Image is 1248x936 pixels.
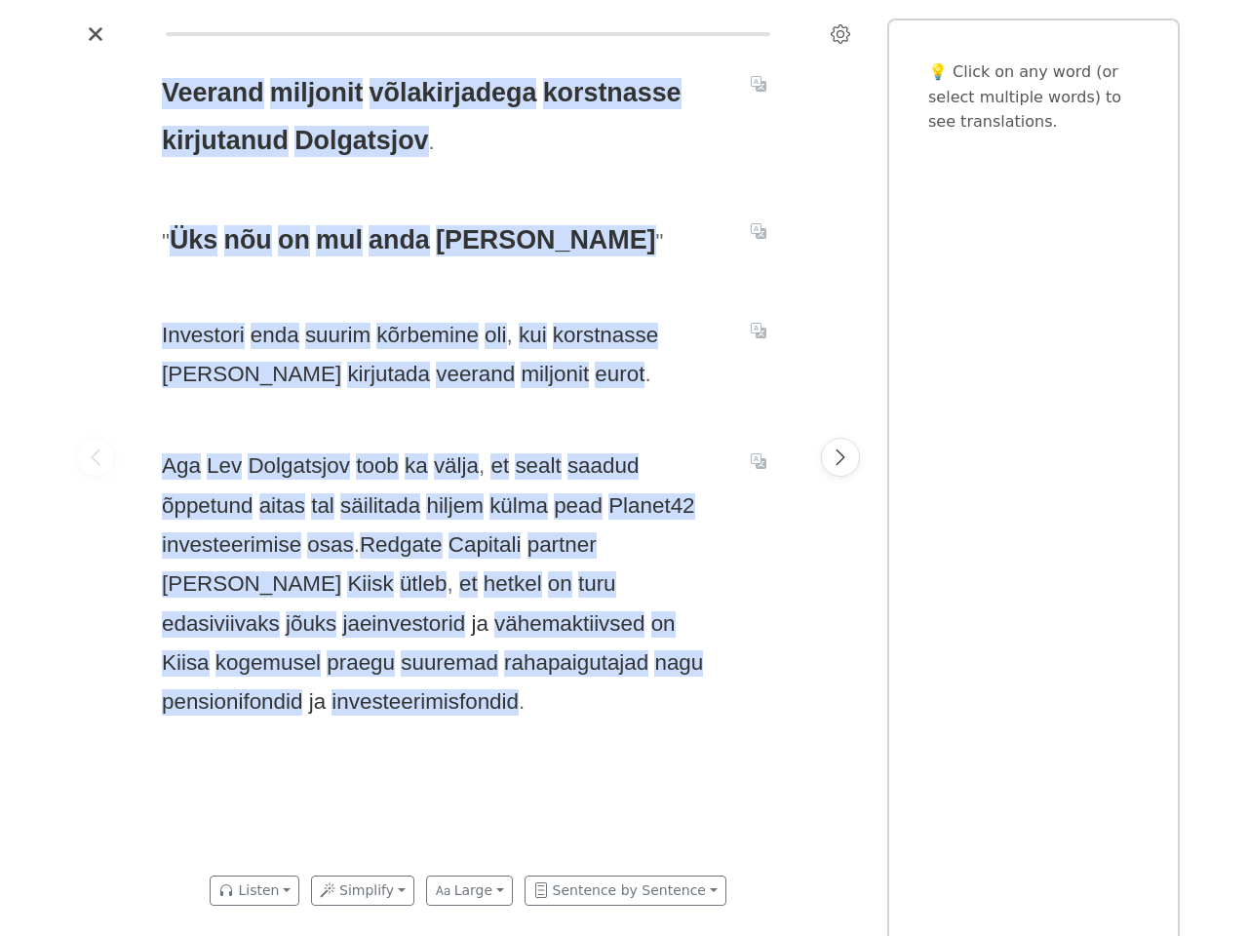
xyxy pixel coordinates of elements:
span: tal [311,493,334,520]
span: Kiisk [347,571,393,598]
span: . [354,532,360,557]
span: kogemusel [215,650,321,677]
button: Previous page [76,438,115,477]
span: anda [369,225,430,256]
span: , [507,323,513,347]
button: Large [426,876,513,906]
span: oli [485,323,506,349]
span: nõu [224,225,272,256]
button: Translate sentence [743,218,774,242]
span: Lev [207,453,242,480]
button: Listen [210,876,299,906]
span: [PERSON_NAME] [436,225,655,256]
button: Sentence by Sentence [525,876,726,906]
span: korstnasse [553,323,658,349]
button: Translate sentence [743,72,774,96]
span: eurot [595,362,644,388]
span: pensionifondid [162,689,302,716]
span: [PERSON_NAME] [162,362,341,388]
span: hiljem [426,493,483,520]
span: pead [554,493,603,520]
span: . [644,362,650,386]
span: " [162,229,170,253]
span: Dolgatsjov [294,126,428,157]
span: vähemaktiivsed [494,611,644,638]
span: suurim [305,323,370,349]
span: Redgate [360,532,443,559]
p: 💡 Click on any word (or select multiple words) to see translations. [928,59,1139,135]
span: välja [434,453,479,480]
span: miljonit [521,362,589,388]
span: õppetund [162,493,253,520]
button: Simplify [311,876,414,906]
span: , [479,453,485,478]
span: kirjutada [347,362,430,388]
span: ja [471,611,487,638]
span: aitas [259,493,305,520]
span: praegu [327,650,395,677]
span: on [278,225,310,256]
span: külma [489,493,548,520]
span: kui [519,323,547,349]
span: investeerimisfondid [331,689,519,716]
span: investeerimise [162,532,301,559]
span: edasiviivaks [162,611,280,638]
span: korstnasse [543,78,682,109]
span: . [429,130,435,154]
span: saadud [567,453,639,480]
span: ja [309,689,326,716]
span: enda [251,323,299,349]
button: Close [80,19,111,50]
span: mul [316,225,363,256]
span: ütleb [400,571,448,598]
span: kirjutanud [162,126,289,157]
span: et [459,571,478,598]
span: Dolgatsjov [248,453,350,480]
span: miljonit [270,78,364,109]
span: Kiisa [162,650,210,677]
button: Settings [825,19,856,50]
span: veerand [436,362,515,388]
span: säilitada [340,493,420,520]
button: Translate sentence [743,449,774,473]
span: . [519,689,525,714]
button: Next page [821,438,860,477]
span: turu [578,571,616,598]
span: Veerand [162,78,264,109]
button: Translate sentence [743,319,774,342]
span: , [447,571,452,596]
span: Üks [170,225,217,256]
span: võlakirjadega [370,78,537,109]
span: " [656,229,664,253]
span: Planet42 [608,493,694,520]
span: hetkel [484,571,542,598]
span: [PERSON_NAME] [162,571,341,598]
span: toob [356,453,399,480]
span: ka [405,453,428,480]
span: nagu [654,650,703,677]
span: on [651,611,676,638]
span: jaeinvestorid [342,611,465,638]
span: suuremad [401,650,498,677]
span: jõuks [286,611,336,638]
span: Capitali [448,532,522,559]
span: et [490,453,509,480]
span: kõrbemine [376,323,479,349]
span: osas [307,532,353,559]
span: partner [527,532,597,559]
span: rahapaigutajad [504,650,648,677]
span: sealt [515,453,561,480]
div: Reading progress [166,32,770,36]
span: on [548,571,572,598]
span: Investori [162,323,245,349]
span: Aga [162,453,201,480]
